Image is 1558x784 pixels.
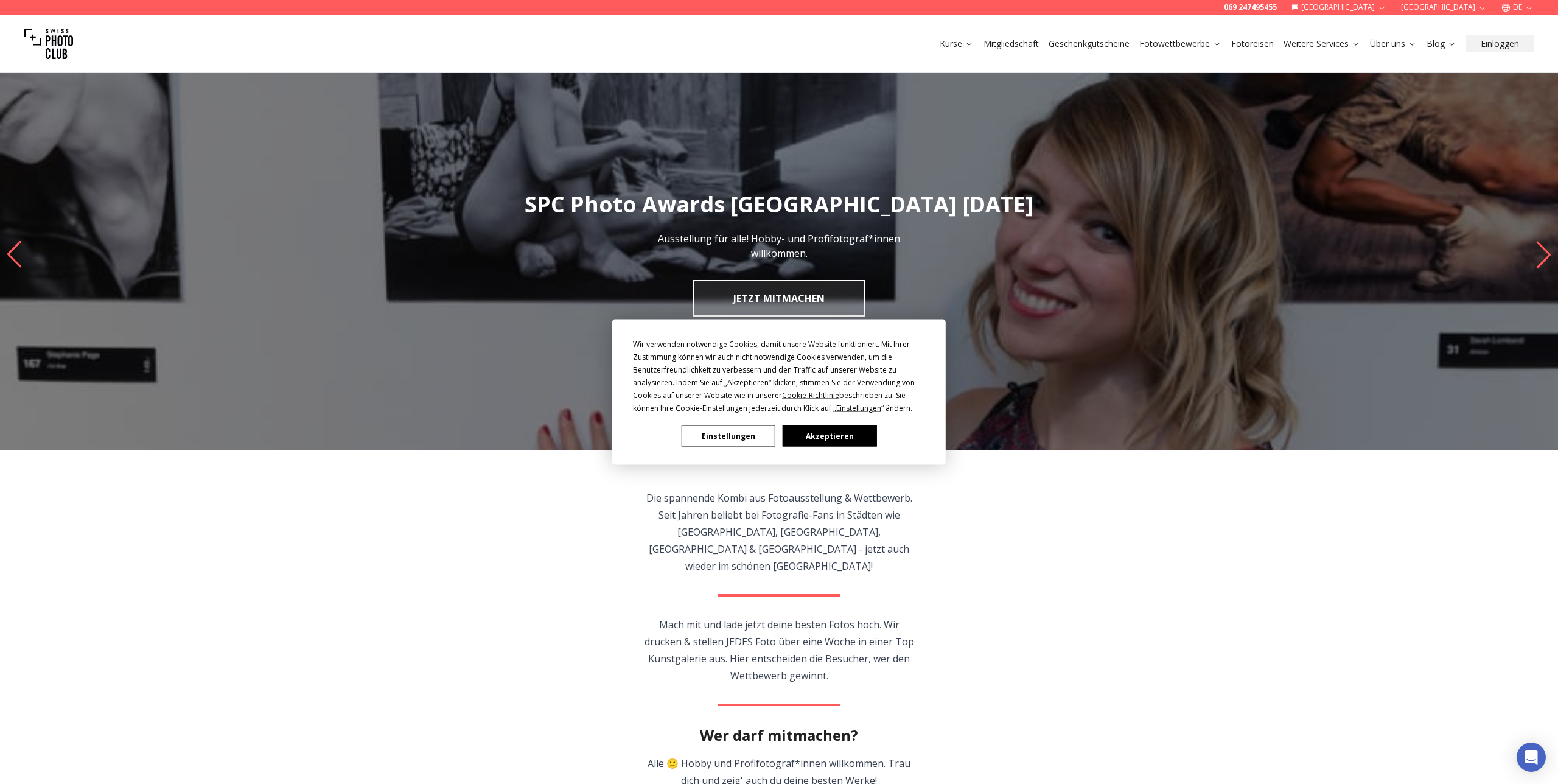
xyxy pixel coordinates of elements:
div: Wir verwenden notwendige Cookies, damit unsere Website funktioniert. Mit Ihrer Zustimmung können ... [633,338,925,415]
div: Open Intercom Messenger [1517,743,1546,772]
button: Einstellungen [682,425,775,447]
button: Akzeptieren [783,425,876,447]
span: Einstellungen [836,403,881,413]
div: Cookie Consent Prompt [612,320,946,465]
span: Cookie-Richtlinie [782,390,839,401]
